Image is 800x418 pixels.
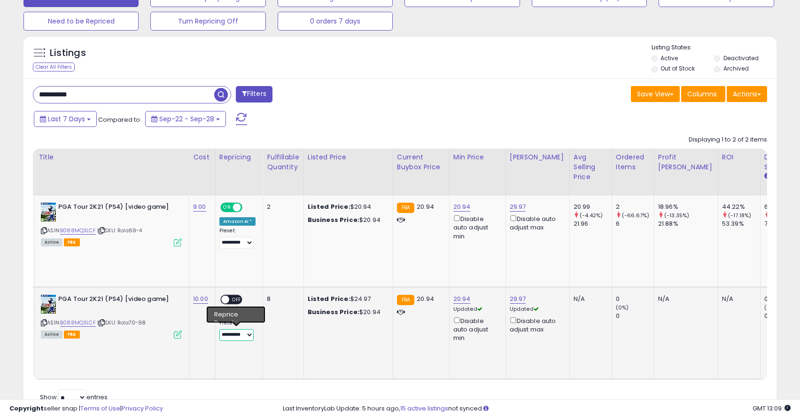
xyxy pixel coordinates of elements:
img: 51BCbueNZiL._SL40_.jpg [41,295,56,314]
small: FBA [397,295,414,305]
div: ASIN: [41,203,182,245]
span: | SKU: Rola69-4 [97,227,142,234]
div: 2 [267,203,296,211]
div: Disable auto adjust max [510,315,562,334]
div: 44.22% [722,203,760,211]
div: Disable auto adjust max [510,213,562,232]
div: $20.94 [308,308,386,316]
a: 29.97 [510,202,526,212]
button: Actions [727,86,767,102]
small: (-13.35%) [664,212,689,219]
small: (0%) [764,304,777,311]
div: 21.96 [574,220,612,228]
a: 10.00 [193,294,208,304]
a: 15 active listings [400,404,448,413]
div: 18.96% [658,203,718,211]
button: Last 7 Days [34,111,97,127]
small: (-17.18%) [728,212,751,219]
span: 20.94 [417,294,434,303]
small: (-66.67%) [622,212,649,219]
div: $24.97 [308,295,386,303]
a: 9.00 [193,202,206,212]
span: All listings currently available for purchase on Amazon [41,238,62,246]
span: FBA [64,238,80,246]
span: Sep-22 - Sep-28 [159,114,214,124]
div: $20.94 [308,203,386,211]
a: B088MQ3LCF [60,319,96,327]
span: ON [221,204,233,212]
div: N/A [658,295,711,303]
span: | SKU: Rola70-98 [97,319,146,326]
span: Compared to: [98,115,141,124]
span: Last 7 Days [48,114,85,124]
div: Preset: [219,228,256,249]
b: Business Price: [308,308,359,316]
button: Columns [681,86,725,102]
a: Privacy Policy [122,404,163,413]
div: ROI [722,152,756,162]
button: Sep-22 - Sep-28 [145,111,226,127]
p: Listing States: [652,43,777,52]
div: Listed Price [308,152,389,162]
span: 20.94 [417,202,434,211]
a: B088MQ3LCF [60,227,96,235]
div: 6 [616,220,654,228]
small: (-4.42%) [580,212,603,219]
img: 51BCbueNZiL._SL40_.jpg [41,203,56,221]
button: Filters [236,86,272,103]
div: Profit [PERSON_NAME] [658,152,714,172]
div: Disable auto adjust min [453,315,498,343]
span: All listings currently available for purchase on Amazon [41,331,62,339]
div: Cost [193,152,211,162]
div: seller snap | | [9,404,163,413]
a: 29.97 [510,294,526,304]
span: FBA [64,331,80,339]
b: Listed Price: [308,294,350,303]
button: Need to be Repriced [23,12,139,31]
div: Disable auto adjust min [453,213,498,241]
a: 20.94 [453,294,471,304]
div: Min Price [453,152,502,162]
label: Out of Stock [660,64,695,72]
small: (0%) [616,304,629,311]
div: Title [39,152,185,162]
div: [PERSON_NAME] [510,152,566,162]
div: 0 [616,312,654,320]
div: N/A [574,295,605,303]
button: Save View [631,86,680,102]
div: 0 [616,295,654,303]
div: 53.39% [722,220,760,228]
div: 8 [267,295,296,303]
span: Columns [687,89,717,99]
small: FBA [397,203,414,213]
div: Amazon AI * [219,217,256,226]
span: OFF [229,296,244,304]
div: Repricing [219,152,259,162]
b: Listed Price: [308,202,350,211]
span: 2025-10-7 13:09 GMT [753,404,791,413]
div: Fulfillable Quantity [267,152,299,172]
div: Avg Selling Price [574,152,608,182]
div: 2 [616,203,654,211]
button: Turn Repricing Off [150,12,265,31]
div: Ordered Items [616,152,650,172]
b: PGA Tour 2K21 (PS4) [video game] [58,295,172,306]
div: Clear All Filters [33,63,75,71]
label: Active [660,54,678,62]
label: Deactivated [723,54,759,62]
span: Show: entries [40,393,108,402]
a: 20.94 [453,202,471,212]
div: 20.99 [574,203,612,211]
div: Current Buybox Price [397,152,445,172]
div: ASIN: [41,295,182,338]
div: Last InventoryLab Update: 5 hours ago, not synced. [283,404,791,413]
span: OFF [241,204,256,212]
div: N/A [722,295,753,303]
div: Amazon AI [219,309,252,318]
div: Days In Stock [764,152,799,172]
b: PGA Tour 2K21 (PS4) [video game] [58,203,172,214]
div: Displaying 1 to 2 of 2 items [689,135,767,144]
small: Days In Stock. [764,172,770,181]
h5: Listings [50,47,86,60]
label: Archived [723,64,749,72]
